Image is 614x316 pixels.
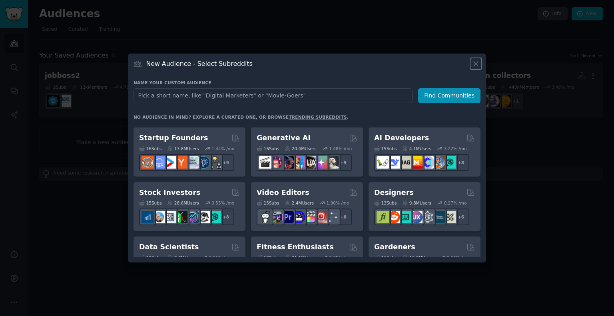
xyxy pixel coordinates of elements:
[146,60,253,68] h3: New Audience - Select Subreddits
[433,211,445,223] img: learndesign
[315,211,327,223] img: Youtubevideo
[197,156,210,169] img: Entrepreneurship
[164,156,176,169] img: startup
[453,154,469,171] div: + 8
[444,211,456,223] img: UX_Design
[418,88,480,103] button: Find Communities
[139,133,208,143] h2: Startup Founders
[197,211,210,223] img: swingtrading
[167,255,196,260] div: 7.6M Users
[410,156,423,169] img: MistralAI
[139,200,161,206] div: 15 Sub s
[139,146,161,151] div: 16 Sub s
[444,200,467,206] div: 0.27 % /mo
[209,255,232,260] div: 0.55 % /mo
[257,200,279,206] div: 15 Sub s
[153,211,165,223] img: ValueInvesting
[270,156,283,169] img: dalle2
[377,211,389,223] img: typography
[257,133,311,143] h2: Generative AI
[388,156,400,169] img: DeepSeek
[259,211,271,223] img: gopro
[374,242,415,252] h2: Gardeners
[402,200,431,206] div: 9.8M Users
[259,156,271,169] img: aivideo
[285,255,316,260] div: 31.1M Users
[281,156,294,169] img: deepdream
[167,146,199,151] div: 13.8M Users
[153,156,165,169] img: SaaS
[327,200,349,206] div: 1.90 % /mo
[304,211,316,223] img: finalcutpro
[209,211,221,223] img: technicalanalysis
[134,88,413,103] input: Pick a short name, like "Digital Marketers" or "Movie-Goers"
[326,211,339,223] img: postproduction
[217,154,234,171] div: + 9
[211,146,234,151] div: 1.44 % /mo
[402,146,431,151] div: 4.1M Users
[444,156,456,169] img: AIDevelopersSociety
[209,156,221,169] img: growmybusiness
[447,255,469,260] div: 0.96 % /mo
[186,211,199,223] img: StocksAndTrading
[453,209,469,225] div: + 6
[257,146,279,151] div: 16 Sub s
[270,211,283,223] img: editors
[164,211,176,223] img: Forex
[139,242,199,252] h2: Data Scientists
[329,255,352,260] div: 0.05 % /mo
[281,211,294,223] img: premiere
[421,156,434,169] img: OpenSourceAI
[335,209,352,225] div: + 8
[329,146,352,151] div: 1.48 % /mo
[326,156,339,169] img: DreamBooth
[335,154,352,171] div: + 9
[293,156,305,169] img: sdforall
[374,133,429,143] h2: AI Developers
[374,188,414,198] h2: Designers
[304,156,316,169] img: FluxAI
[285,146,316,151] div: 20.4M Users
[285,200,314,206] div: 2.4M Users
[217,209,234,225] div: + 8
[293,211,305,223] img: VideoEditors
[175,211,187,223] img: Trading
[421,211,434,223] img: userexperience
[315,156,327,169] img: starryai
[134,80,480,85] h3: Name your custom audience
[374,146,397,151] div: 15 Sub s
[410,211,423,223] img: UXDesign
[399,156,411,169] img: Rag
[211,200,234,206] div: 0.55 % /mo
[257,242,334,252] h2: Fitness Enthusiasts
[134,114,349,120] div: No audience in mind? Explore a curated one, or browse .
[289,115,347,119] a: trending subreddits
[399,211,411,223] img: UI_Design
[374,200,397,206] div: 13 Sub s
[388,211,400,223] img: logodesign
[186,156,199,169] img: indiehackers
[402,255,434,260] div: 13.7M Users
[377,156,389,169] img: LangChain
[175,156,187,169] img: ycombinator
[139,188,200,198] h2: Stock Investors
[167,200,199,206] div: 28.6M Users
[142,156,154,169] img: EntrepreneurRideAlong
[444,146,467,151] div: 3.22 % /mo
[257,188,309,198] h2: Video Editors
[139,255,161,260] div: 13 Sub s
[433,156,445,169] img: llmops
[142,211,154,223] img: dividends
[374,255,397,260] div: 11 Sub s
[257,255,279,260] div: 12 Sub s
